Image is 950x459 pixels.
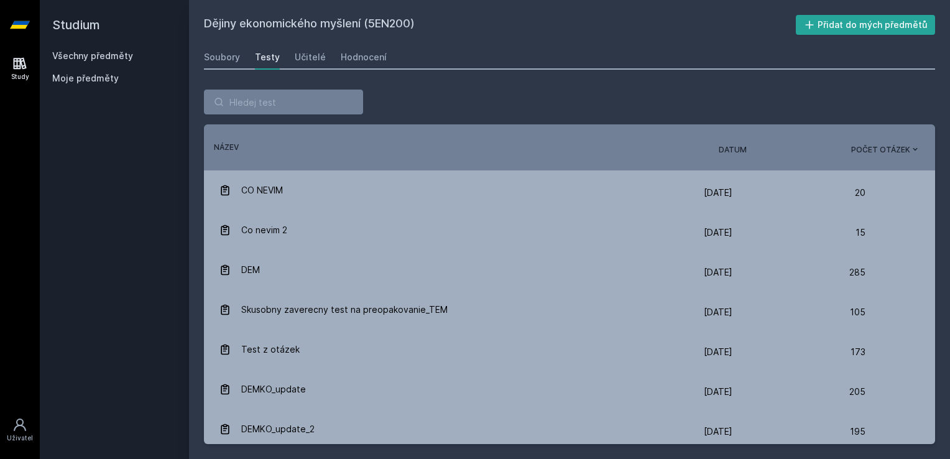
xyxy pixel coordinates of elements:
div: Hodnocení [341,51,387,63]
div: Study [11,72,29,81]
h2: Dějiny ekonomického myšlení (5EN200) [204,15,796,35]
span: 105 [850,300,865,325]
a: Učitelé [295,45,326,70]
a: DEMKO_update [DATE] 205 [204,369,935,409]
span: DEMKO_update_2 [241,417,315,442]
a: CO NEVIM [DATE] 20 [204,170,935,210]
span: [DATE] [704,267,732,277]
span: [DATE] [704,307,732,317]
a: Všechny předměty [52,50,133,61]
span: [DATE] [704,227,732,238]
a: Soubory [204,45,240,70]
span: 20 [855,180,865,205]
span: 173 [851,340,865,364]
input: Hledej test [204,90,363,114]
span: 205 [849,379,865,404]
a: Testy [255,45,280,70]
button: Přidat do mých předmětů [796,15,936,35]
a: DEM [DATE] 285 [204,250,935,290]
span: Moje předměty [52,72,119,85]
div: Testy [255,51,280,63]
a: Study [2,50,37,88]
a: Test z otázek [DATE] 173 [204,330,935,369]
span: [DATE] [704,426,732,437]
a: Skusobny zaverecny test na preopakovanie_TEM [DATE] 105 [204,290,935,330]
span: Co nevim 2 [241,218,287,243]
a: Uživatel [2,411,37,449]
span: 195 [850,419,865,444]
a: DEMKO_update_2 [DATE] 195 [204,409,935,449]
span: [DATE] [704,187,732,198]
div: Uživatel [7,433,33,443]
a: Hodnocení [341,45,387,70]
div: Učitelé [295,51,326,63]
span: DEM [241,257,260,282]
span: Počet otázek [851,144,910,155]
button: Počet otázek [851,144,920,155]
span: [DATE] [704,386,732,397]
div: Soubory [204,51,240,63]
span: 15 [855,220,865,245]
span: Skusobny zaverecny test na preopakovanie_TEM [241,297,448,322]
span: [DATE] [704,346,732,357]
span: Test z otázek [241,337,300,362]
a: Co nevim 2 [DATE] 15 [204,210,935,250]
span: DEMKO_update [241,377,306,402]
span: 285 [849,260,865,285]
button: Datum [719,144,747,155]
span: CO NEVIM [241,178,283,203]
button: Název [214,142,239,153]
